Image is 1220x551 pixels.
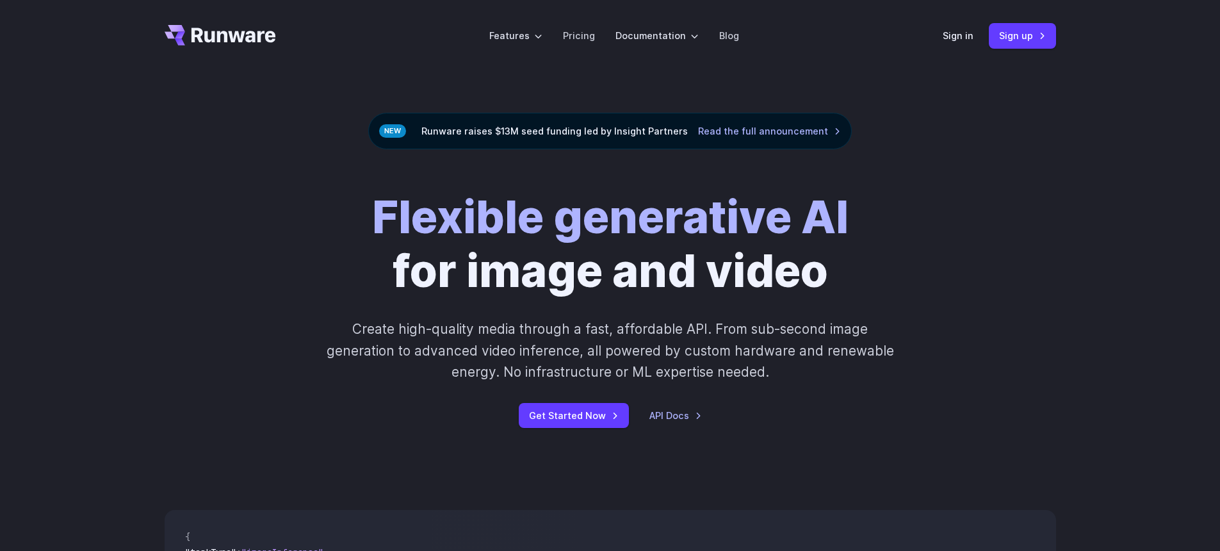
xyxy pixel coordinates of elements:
h1: for image and video [372,190,849,298]
a: Go to / [165,25,276,45]
a: Blog [719,28,739,43]
a: Sign in [943,28,973,43]
a: Read the full announcement [698,124,841,138]
div: Runware raises $13M seed funding led by Insight Partners [368,113,852,149]
a: Get Started Now [519,403,629,428]
p: Create high-quality media through a fast, affordable API. From sub-second image generation to adv... [325,318,895,382]
a: Pricing [563,28,595,43]
strong: Flexible generative AI [372,190,849,244]
a: Sign up [989,23,1056,48]
label: Documentation [615,28,699,43]
span: { [185,531,190,543]
a: API Docs [649,408,702,423]
label: Features [489,28,542,43]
